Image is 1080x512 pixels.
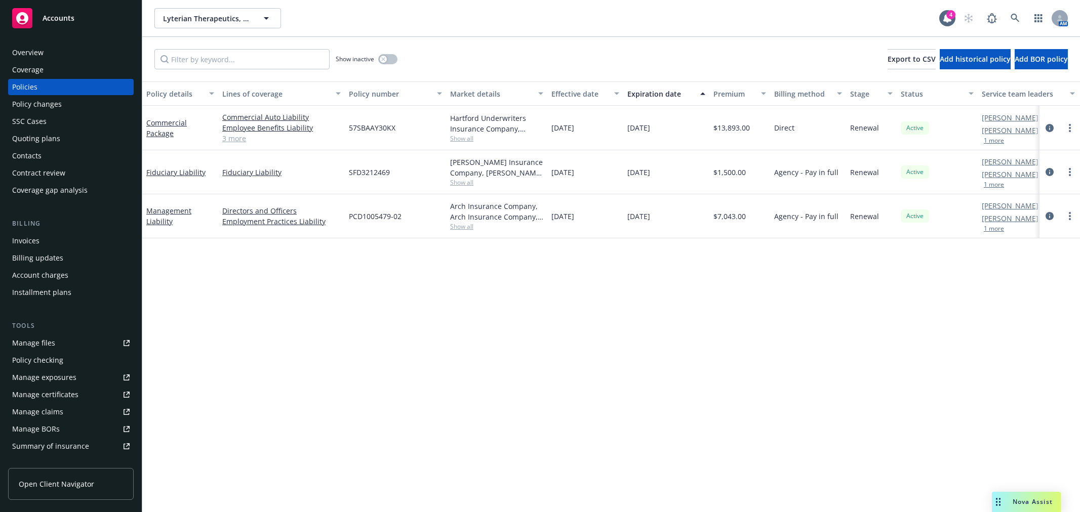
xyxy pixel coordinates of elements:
div: Premium [713,89,755,99]
button: Service team leaders [978,81,1079,106]
a: Overview [8,45,134,61]
span: Lyterian Therapeutics, Inc [163,13,251,24]
a: more [1064,122,1076,134]
span: Show all [450,134,543,143]
a: circleInformation [1044,210,1056,222]
span: [DATE] [627,167,650,178]
span: Open Client Navigator [19,479,94,489]
span: Active [905,167,925,177]
button: Add historical policy [940,49,1011,69]
a: Accounts [8,4,134,32]
a: Coverage gap analysis [8,182,134,198]
a: [PERSON_NAME] [982,125,1038,136]
button: Market details [446,81,547,106]
span: Agency - Pay in full [774,211,838,222]
span: Direct [774,122,794,133]
span: Renewal [850,167,879,178]
span: Accounts [43,14,74,22]
div: Policy checking [12,352,63,368]
div: Status [901,89,963,99]
a: more [1064,210,1076,222]
a: Manage BORs [8,421,134,437]
a: [PERSON_NAME] [982,156,1038,167]
div: [PERSON_NAME] Insurance Company, [PERSON_NAME] Insurance Group, CRC Group [450,157,543,178]
div: Service team leaders [982,89,1064,99]
div: Stage [850,89,882,99]
div: Hartford Underwriters Insurance Company, Hartford Insurance Group [450,113,543,134]
span: 57SBAAY30KX [349,122,395,133]
a: Manage exposures [8,369,134,386]
div: Manage exposures [12,369,76,386]
span: SFD3212469 [349,167,390,178]
input: Filter by keyword... [154,49,330,69]
a: Commercial Auto Liability [222,112,341,122]
a: [PERSON_NAME] [982,213,1038,224]
a: Manage certificates [8,387,134,403]
div: Coverage gap analysis [12,182,88,198]
a: Summary of insurance [8,438,134,454]
div: Installment plans [12,284,71,301]
a: [PERSON_NAME] [982,112,1038,123]
button: Lyterian Therapeutics, Inc [154,8,281,28]
a: 3 more [222,133,341,144]
button: 1 more [984,226,1004,232]
div: Policies [12,79,37,95]
a: Manage files [8,335,134,351]
div: Tools [8,321,134,331]
a: Policies [8,79,134,95]
span: Active [905,211,925,221]
a: Quoting plans [8,131,134,147]
button: 1 more [984,182,1004,188]
a: Fiduciary Liability [222,167,341,178]
button: 1 more [984,138,1004,144]
span: Renewal [850,211,879,222]
button: Lines of coverage [218,81,345,106]
div: Policy number [349,89,431,99]
span: Add BOR policy [1015,54,1068,64]
button: Nova Assist [992,492,1061,512]
button: Expiration date [623,81,709,106]
div: Expiration date [627,89,694,99]
a: circleInformation [1044,166,1056,178]
a: SSC Cases [8,113,134,130]
a: Account charges [8,267,134,283]
a: Start snowing [958,8,979,28]
div: Lines of coverage [222,89,330,99]
a: circleInformation [1044,122,1056,134]
div: Manage files [12,335,55,351]
a: more [1064,166,1076,178]
div: Policy details [146,89,203,99]
div: Quoting plans [12,131,60,147]
a: Management Liability [146,206,191,226]
div: 4 [946,10,955,19]
a: Invoices [8,233,134,249]
div: Contacts [12,148,42,164]
a: Coverage [8,62,134,78]
a: Fiduciary Liability [146,167,206,177]
span: [DATE] [627,211,650,222]
a: Billing updates [8,250,134,266]
span: PCD1005479-02 [349,211,402,222]
a: [PERSON_NAME] [982,200,1038,211]
button: Stage [846,81,897,106]
span: Nova Assist [1013,497,1053,506]
a: Search [1005,8,1025,28]
div: Manage claims [12,404,63,420]
span: $7,043.00 [713,211,746,222]
div: Coverage [12,62,44,78]
span: [DATE] [551,211,574,222]
button: Policy number [345,81,446,106]
span: Renewal [850,122,879,133]
a: [PERSON_NAME] [982,169,1038,180]
div: Overview [12,45,44,61]
div: Billing [8,219,134,229]
div: Policy changes [12,96,62,112]
a: Installment plans [8,284,134,301]
div: Effective date [551,89,608,99]
span: Add historical policy [940,54,1011,64]
div: Market details [450,89,532,99]
div: Summary of insurance [12,438,89,454]
span: Show all [450,222,543,231]
button: Effective date [547,81,623,106]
